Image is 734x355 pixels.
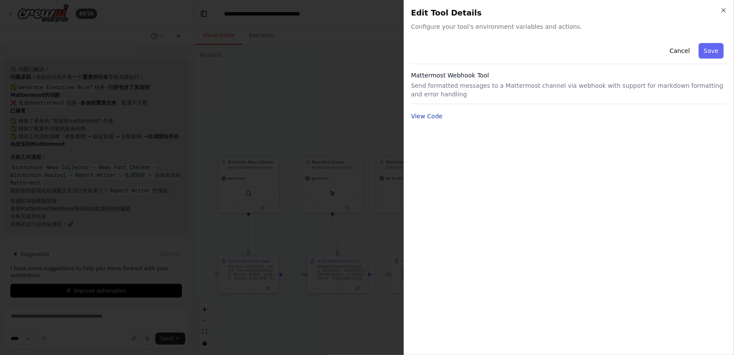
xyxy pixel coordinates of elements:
span: Configure your tool's environment variables and actions. [411,22,727,31]
button: Cancel [664,43,695,59]
h3: Mattermost Webhook Tool [411,71,727,80]
p: Send formatted messages to a Mattermost channel via webhook with support for markdown formatting ... [411,81,727,99]
button: Save [699,43,724,59]
button: View Code [411,112,443,120]
h2: Edit Tool Details [411,7,727,19]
